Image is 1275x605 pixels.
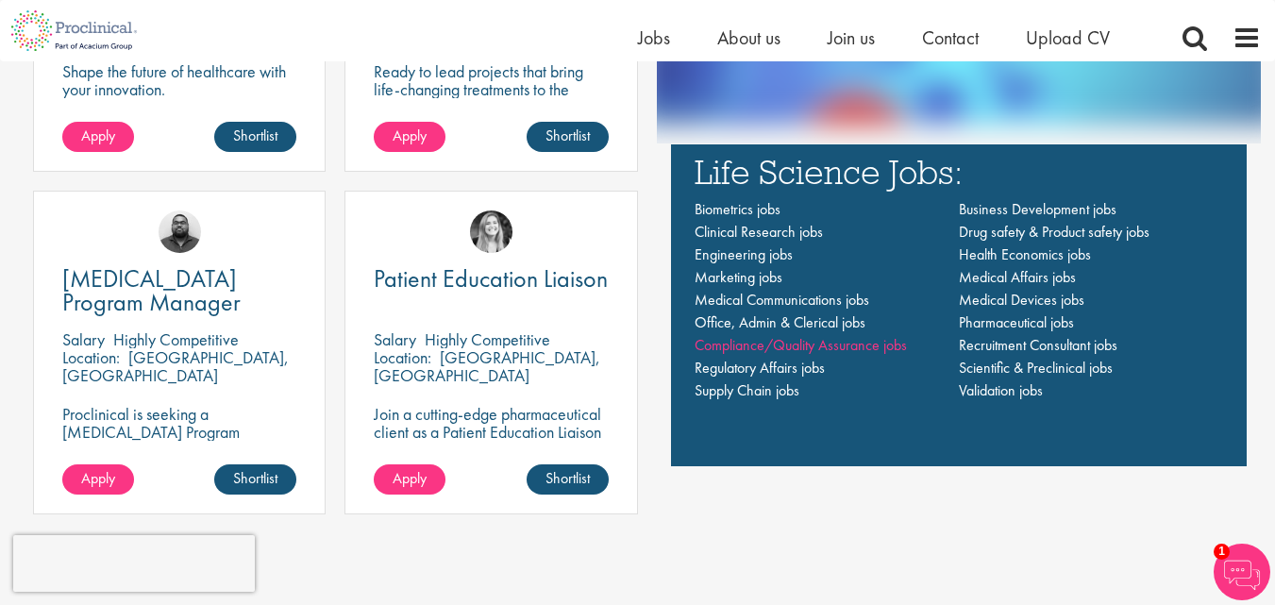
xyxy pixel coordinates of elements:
[959,358,1113,378] a: Scientific & Preclinical jobs
[527,122,609,152] a: Shortlist
[62,267,296,314] a: [MEDICAL_DATA] Program Manager
[393,126,427,145] span: Apply
[695,199,780,219] a: Biometrics jobs
[374,262,608,294] span: Patient Education Liaison
[374,405,608,495] p: Join a cutting-edge pharmaceutical client as a Patient Education Liaison (PEL) where your precisi...
[62,328,105,350] span: Salary
[374,267,608,291] a: Patient Education Liaison
[62,346,289,386] p: [GEOGRAPHIC_DATA], [GEOGRAPHIC_DATA]
[717,25,780,50] a: About us
[62,346,120,368] span: Location:
[959,222,1149,242] a: Drug safety & Product safety jobs
[828,25,875,50] a: Join us
[959,290,1084,310] a: Medical Devices jobs
[13,535,255,592] iframe: reCAPTCHA
[62,62,296,98] p: Shape the future of healthcare with your innovation.
[62,122,134,152] a: Apply
[374,122,445,152] a: Apply
[81,126,115,145] span: Apply
[214,122,296,152] a: Shortlist
[695,267,782,287] a: Marketing jobs
[1026,25,1110,50] a: Upload CV
[62,262,241,318] span: [MEDICAL_DATA] Program Manager
[695,222,823,242] a: Clinical Research jobs
[527,464,609,495] a: Shortlist
[470,210,512,253] img: Manon Fuller
[113,328,239,350] p: Highly Competitive
[374,346,431,368] span: Location:
[959,335,1117,355] a: Recruitment Consultant jobs
[959,312,1074,332] a: Pharmaceutical jobs
[695,290,869,310] a: Medical Communications jobs
[959,199,1116,219] a: Business Development jobs
[374,346,600,386] p: [GEOGRAPHIC_DATA], [GEOGRAPHIC_DATA]
[374,328,416,350] span: Salary
[695,154,1224,189] h3: Life Science Jobs:
[214,464,296,495] a: Shortlist
[695,358,825,378] a: Regulatory Affairs jobs
[959,244,1091,264] a: Health Economics jobs
[1214,544,1270,600] img: Chatbot
[695,198,1224,402] nav: Main navigation
[62,405,296,513] p: Proclinical is seeking a [MEDICAL_DATA] Program Manager to join our client's team for an exciting...
[81,468,115,488] span: Apply
[695,380,799,400] a: Supply Chain jobs
[62,464,134,495] a: Apply
[638,25,670,50] a: Jobs
[374,62,608,152] p: Ready to lead projects that bring life-changing treatments to the world? Join our client at the f...
[1214,544,1230,560] span: 1
[695,312,865,332] a: Office, Admin & Clerical jobs
[393,468,427,488] span: Apply
[425,328,550,350] p: Highly Competitive
[695,335,907,355] a: Compliance/Quality Assurance jobs
[159,210,201,253] img: Ashley Bennett
[959,267,1076,287] a: Medical Affairs jobs
[695,244,793,264] a: Engineering jobs
[959,380,1043,400] a: Validation jobs
[374,464,445,495] a: Apply
[922,25,979,50] a: Contact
